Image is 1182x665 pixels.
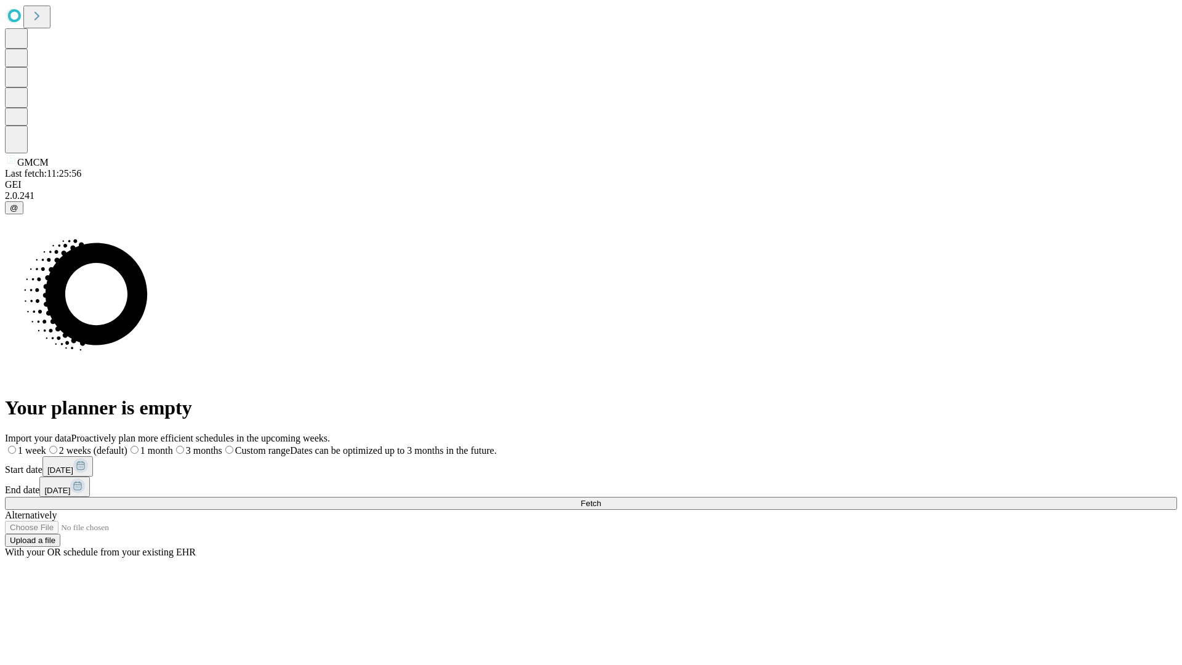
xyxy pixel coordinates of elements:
[5,190,1177,201] div: 2.0.241
[59,445,127,456] span: 2 weeks (default)
[39,477,90,497] button: [DATE]
[235,445,290,456] span: Custom range
[47,465,73,475] span: [DATE]
[581,499,601,508] span: Fetch
[44,486,70,495] span: [DATE]
[5,433,71,443] span: Import your data
[186,445,222,456] span: 3 months
[225,446,233,454] input: Custom rangeDates can be optimized up to 3 months in the future.
[290,445,496,456] span: Dates can be optimized up to 3 months in the future.
[5,547,196,557] span: With your OR schedule from your existing EHR
[131,446,139,454] input: 1 month
[5,510,57,520] span: Alternatively
[5,477,1177,497] div: End date
[49,446,57,454] input: 2 weeks (default)
[5,179,1177,190] div: GEI
[5,168,81,179] span: Last fetch: 11:25:56
[18,445,46,456] span: 1 week
[176,446,184,454] input: 3 months
[5,397,1177,419] h1: Your planner is empty
[140,445,173,456] span: 1 month
[5,534,60,547] button: Upload a file
[42,456,93,477] button: [DATE]
[5,201,23,214] button: @
[71,433,330,443] span: Proactively plan more efficient schedules in the upcoming weeks.
[8,446,16,454] input: 1 week
[5,456,1177,477] div: Start date
[5,497,1177,510] button: Fetch
[17,157,49,167] span: GMCM
[10,203,18,212] span: @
